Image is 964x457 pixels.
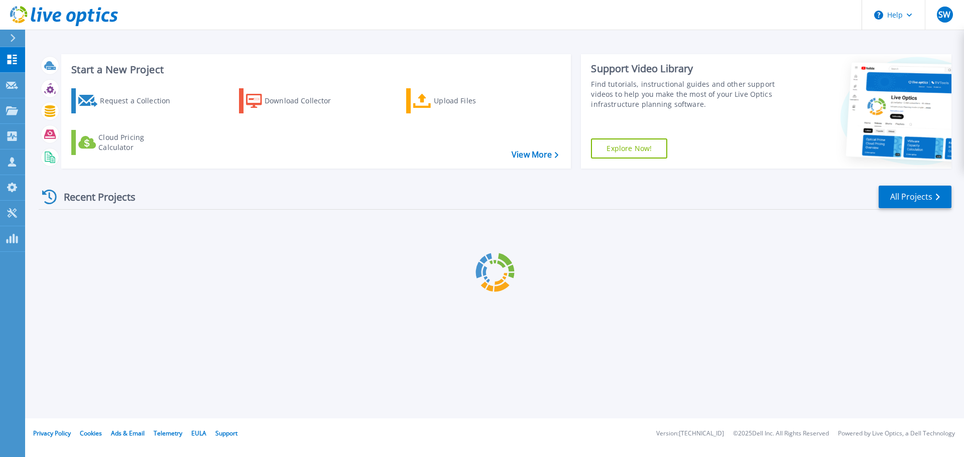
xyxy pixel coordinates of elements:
li: © 2025 Dell Inc. All Rights Reserved [733,430,829,437]
a: Support [215,429,237,437]
a: EULA [191,429,206,437]
div: Request a Collection [100,91,180,111]
div: Cloud Pricing Calculator [98,132,179,153]
div: Download Collector [265,91,345,111]
div: Recent Projects [39,185,149,209]
li: Powered by Live Optics, a Dell Technology [838,430,955,437]
div: Upload Files [434,91,514,111]
span: SW [938,11,950,19]
h3: Start a New Project [71,64,558,75]
a: Explore Now! [591,138,667,159]
a: Privacy Policy [33,429,71,437]
a: All Projects [879,186,951,208]
a: Upload Files [406,88,518,113]
a: Download Collector [239,88,351,113]
a: Cookies [80,429,102,437]
a: Request a Collection [71,88,183,113]
a: View More [512,150,558,160]
a: Ads & Email [111,429,145,437]
div: Find tutorials, instructional guides and other support videos to help you make the most of your L... [591,79,780,109]
a: Telemetry [154,429,182,437]
a: Cloud Pricing Calculator [71,130,183,155]
li: Version: [TECHNICAL_ID] [656,430,724,437]
div: Support Video Library [591,62,780,75]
